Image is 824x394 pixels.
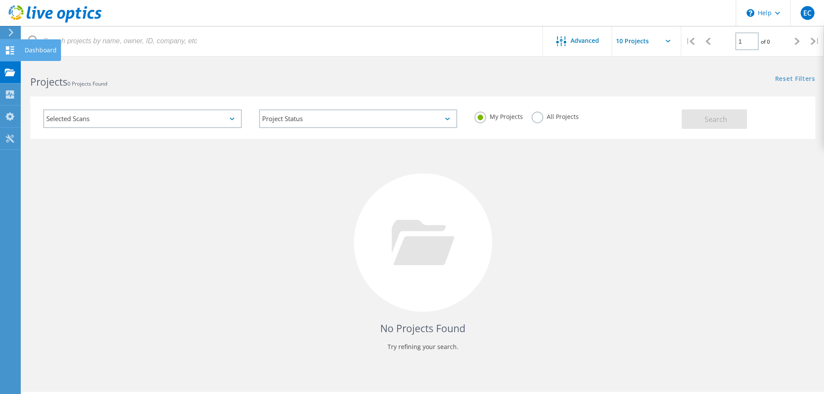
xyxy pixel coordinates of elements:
[803,10,811,16] span: EC
[761,38,770,45] span: of 0
[705,115,727,124] span: Search
[67,80,107,87] span: 0 Projects Found
[571,38,599,44] span: Advanced
[9,18,102,24] a: Live Optics Dashboard
[682,109,747,129] button: Search
[39,340,807,354] p: Try refining your search.
[806,26,824,57] div: |
[532,112,579,120] label: All Projects
[681,26,699,57] div: |
[475,112,523,120] label: My Projects
[39,321,807,336] h4: No Projects Found
[30,75,67,89] b: Projects
[22,26,543,56] input: Search projects by name, owner, ID, company, etc
[43,109,242,128] div: Selected Scans
[775,76,815,83] a: Reset Filters
[259,109,458,128] div: Project Status
[747,9,754,17] svg: \n
[25,47,57,53] div: Dashboard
